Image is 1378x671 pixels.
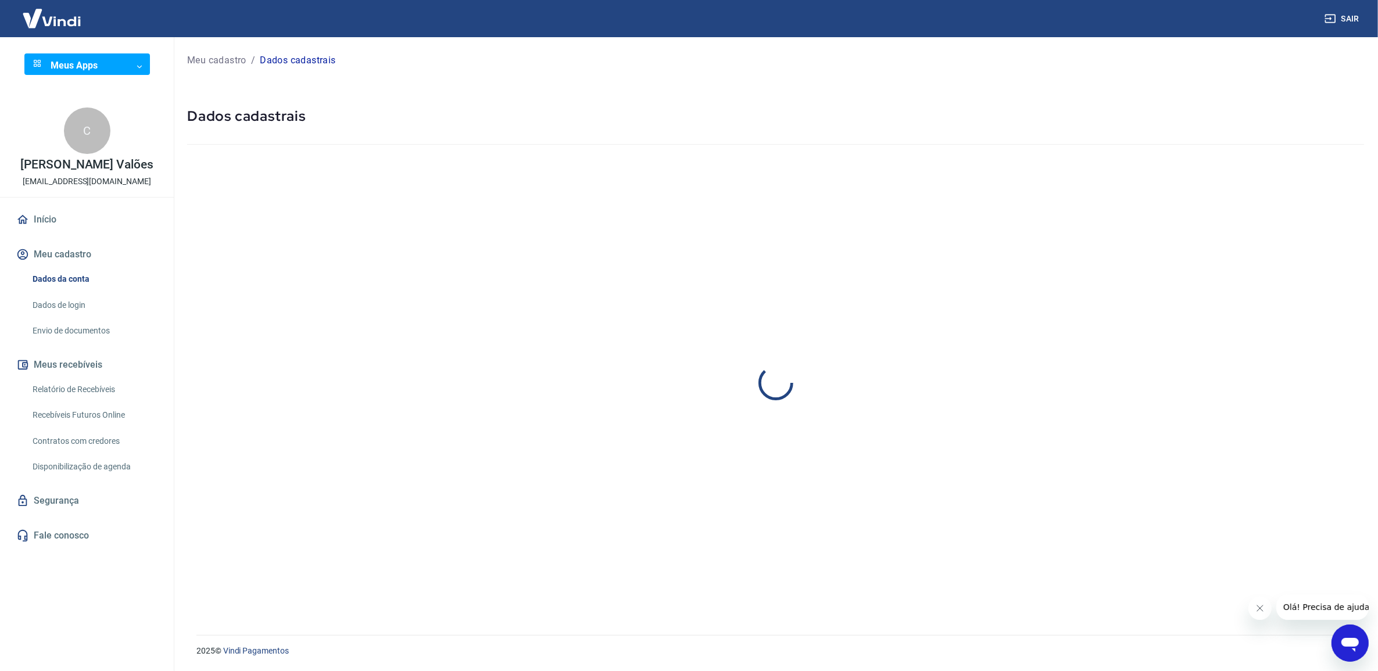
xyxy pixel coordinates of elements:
a: Segurança [14,488,160,514]
button: Meu cadastro [14,242,160,267]
a: Relatório de Recebíveis [28,378,160,401]
a: Início [14,207,160,232]
a: Dados de login [28,293,160,317]
span: Olá! Precisa de ajuda? [7,8,98,17]
a: Vindi Pagamentos [223,646,289,655]
p: [EMAIL_ADDRESS][DOMAIN_NAME] [23,175,151,188]
h5: Dados cadastrais [187,107,1364,125]
img: Vindi [14,1,90,36]
div: C [64,107,110,154]
a: Contratos com credores [28,429,160,453]
iframe: Mensagem da empresa [1276,594,1369,620]
button: Meus recebíveis [14,352,160,378]
p: / [251,53,255,67]
a: Recebíveis Futuros Online [28,403,160,427]
button: Sair [1322,8,1364,30]
a: Disponibilização de agenda [28,455,160,479]
a: Dados da conta [28,267,160,291]
iframe: Fechar mensagem [1248,597,1272,620]
a: Envio de documentos [28,319,160,343]
p: [PERSON_NAME] Valões [20,159,153,171]
a: Fale conosco [14,523,160,548]
a: Meu cadastro [187,53,246,67]
iframe: Botão para abrir a janela de mensagens [1332,625,1369,662]
p: 2025 © [196,645,1350,657]
p: Dados cadastrais [260,53,335,67]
